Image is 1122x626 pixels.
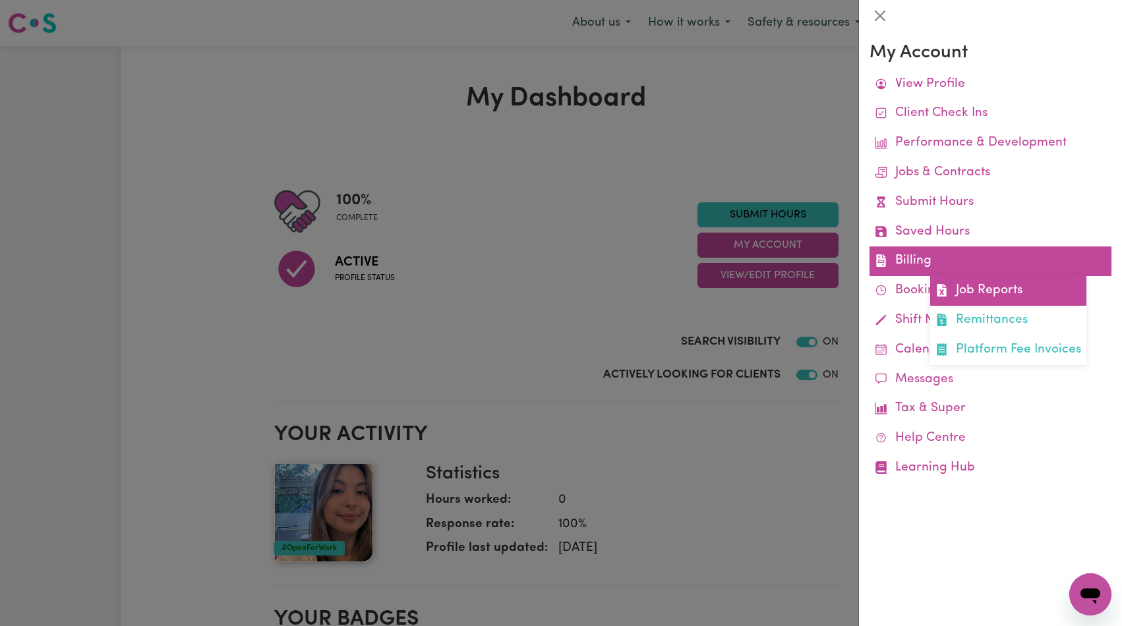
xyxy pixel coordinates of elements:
a: Help Centre [870,424,1111,453]
a: Client Check Ins [870,99,1111,128]
a: Job Reports [930,276,1086,306]
a: Messages [870,365,1111,395]
a: Platform Fee Invoices [930,335,1086,365]
a: Shift Notes [870,306,1111,335]
a: Learning Hub [870,453,1111,483]
a: Calendar [870,335,1111,365]
a: Jobs & Contracts [870,158,1111,188]
a: Performance & Development [870,128,1111,158]
a: Remittances [930,306,1086,335]
a: Tax & Super [870,394,1111,424]
a: Submit Hours [870,188,1111,217]
a: Saved Hours [870,217,1111,247]
a: Bookings [870,276,1111,306]
iframe: Button to launch messaging window [1069,573,1111,615]
h3: My Account [870,42,1111,65]
a: BillingJob ReportsRemittancesPlatform Fee Invoices [870,246,1111,276]
button: Close [870,5,891,26]
a: View Profile [870,70,1111,100]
